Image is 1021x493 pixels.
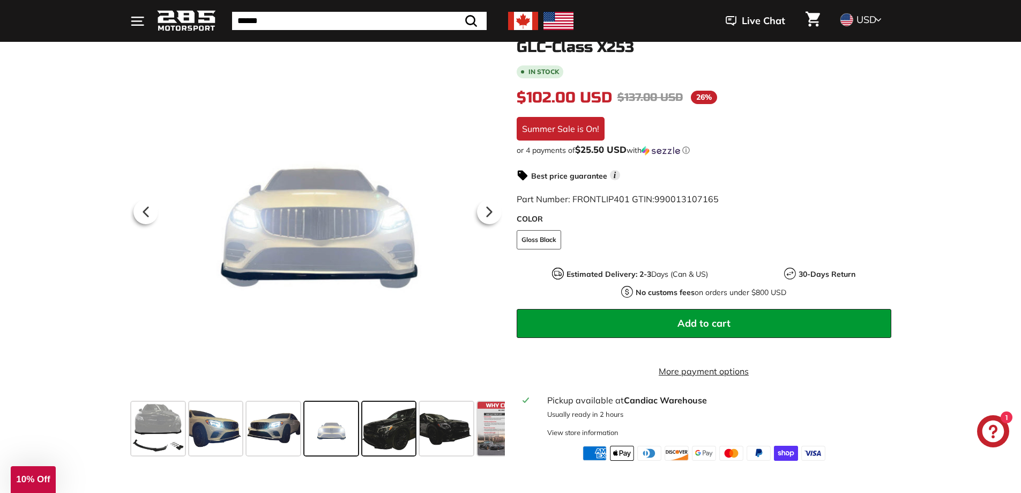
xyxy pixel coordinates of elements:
[567,269,708,280] p: Days (Can & US)
[547,428,618,438] div: View store information
[677,317,731,329] span: Add to cart
[531,171,607,181] strong: Best price guarantee
[547,394,884,407] div: Pickup available at
[11,466,56,493] div: 10% Off
[517,194,719,204] span: Part Number: FRONTLIP401 GTIN:
[774,446,798,461] img: shopify_pay
[517,89,612,107] span: $102.00 USD
[517,117,605,141] div: Summer Sale is On!
[799,269,855,279] strong: 30-Days Return
[610,446,634,461] img: apple_pay
[575,144,627,155] span: $25.50 USD
[517,214,891,225] label: COLOR
[610,170,620,180] span: i
[742,14,785,28] span: Live Chat
[517,23,891,56] h1: Front Lip Splitter - [DATE]-[DATE] Mercedes Benz GLC-Class X253
[665,446,689,461] img: discover
[583,446,607,461] img: american_express
[517,365,891,378] a: More payment options
[974,415,1012,450] inbox-online-store-chat: Shopify online store chat
[517,309,891,338] button: Add to cart
[528,69,559,75] b: In stock
[637,446,661,461] img: diners_club
[547,409,884,420] p: Usually ready in 2 hours
[712,8,799,34] button: Live Chat
[856,13,876,26] span: USD
[691,91,717,104] span: 26%
[16,474,50,484] span: 10% Off
[232,12,487,30] input: Search
[692,446,716,461] img: google_pay
[617,91,683,104] span: $137.00 USD
[747,446,771,461] img: paypal
[636,287,786,298] p: on orders under $800 USD
[567,269,651,279] strong: Estimated Delivery: 2-3
[801,446,825,461] img: visa
[799,3,826,39] a: Cart
[654,194,719,204] span: 990013107165
[517,145,891,156] div: or 4 payments of$25.50 USDwithSezzle Click to learn more about Sezzle
[157,9,216,34] img: Logo_285_Motorsport_areodynamics_components
[517,145,891,156] div: or 4 payments of with
[624,395,707,406] strong: Candiac Warehouse
[636,288,695,297] strong: No customs fees
[719,446,743,461] img: master
[642,146,680,156] img: Sezzle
